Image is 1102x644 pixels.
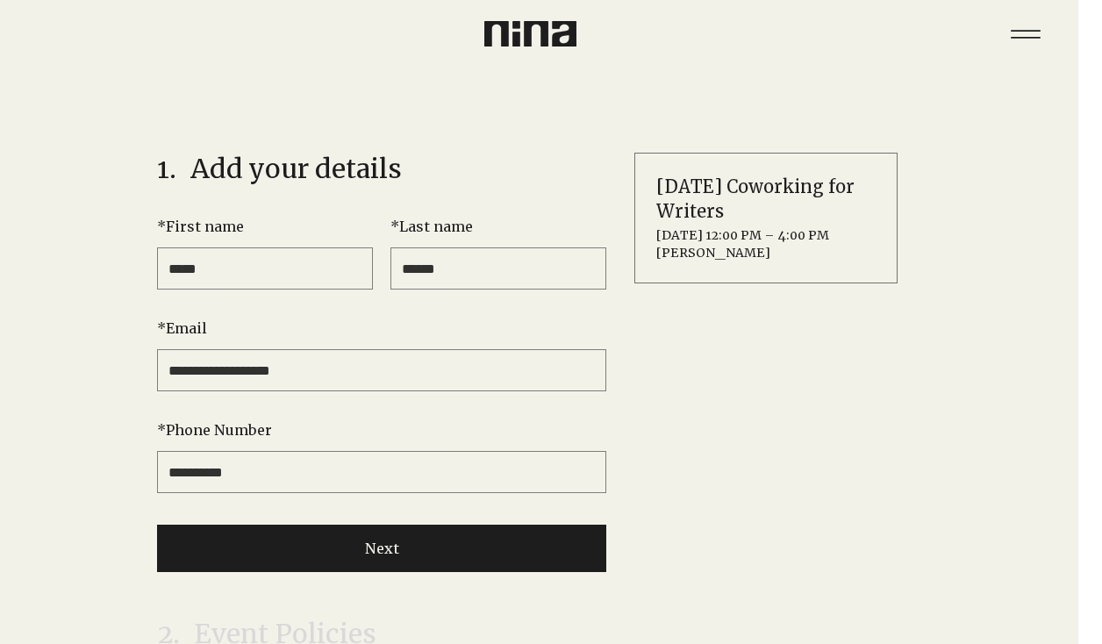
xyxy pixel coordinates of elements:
[157,216,373,237] label: First name
[157,419,606,440] label: Phone Number
[157,318,606,339] label: Email
[484,21,576,47] img: Nina Logo CMYK_Charcoal.png
[656,245,876,262] span: [PERSON_NAME]
[157,153,402,184] h1: Add your details
[998,7,1052,61] nav: Site
[390,216,606,237] label: Last name
[656,175,876,224] h2: [DATE] Coworking for Writers
[157,525,606,572] button: Next
[998,7,1052,61] button: Menu
[157,153,176,184] span: 1.
[656,227,876,245] span: [DATE] 12:00 PM – 4:00 PM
